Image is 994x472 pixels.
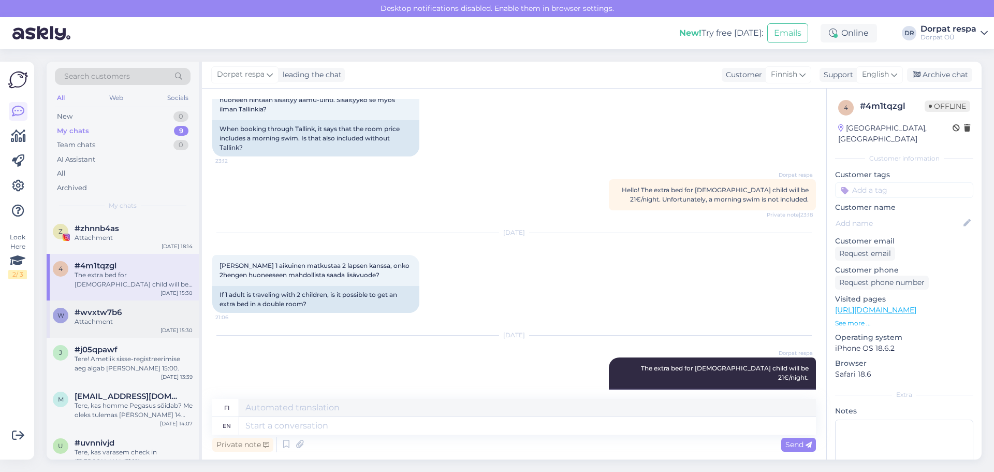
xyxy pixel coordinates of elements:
p: iPhone OS 18.6.2 [835,343,973,354]
span: Offline [925,101,970,112]
div: Online [821,24,877,42]
div: Request phone number [835,276,929,290]
div: When booking through Tallink, it says that the room price includes a morning swim. Is that also i... [212,120,419,156]
div: [DATE] 15:30 [160,326,193,334]
b: New! [679,28,701,38]
div: If 1 adult is traveling with 2 children, is it possible to get an extra bed in a double room? [212,286,419,313]
div: Private note [212,438,273,452]
div: Customer information [835,154,973,163]
div: en [223,417,231,435]
a: [URL][DOMAIN_NAME] [835,305,916,314]
span: #wvxtw7b6 [75,308,122,317]
div: AI Assistant [57,154,95,165]
div: Tere! Ametlik sisse-registreerimise aeg algab [PERSON_NAME] 15:00. [75,354,193,373]
a: Dorpat respaDorpat OÜ [920,25,988,41]
div: [DATE] [212,228,816,237]
div: Dorpat respa [920,25,976,33]
span: 4 [844,104,848,111]
div: Attachment [75,317,193,326]
span: #uvnnivjd [75,438,114,448]
span: j [59,349,62,356]
p: Notes [835,406,973,417]
div: Support [820,69,853,80]
input: Add a tag [835,182,973,198]
span: Search customers [64,71,130,82]
p: See more ... [835,319,973,328]
span: #zhnnb4as [75,224,119,233]
p: Customer email [835,236,973,247]
p: Customer tags [835,169,973,180]
span: Dorpat respa [774,171,813,179]
div: Tere, kas varasem check in ([PERSON_NAME] 12) on [PERSON_NAME] võimalik? [75,448,193,466]
div: [DATE] 15:30 [160,289,193,297]
span: u [58,442,63,450]
span: #j05qpawf [75,345,118,354]
div: [GEOGRAPHIC_DATA], [GEOGRAPHIC_DATA] [838,123,953,145]
span: Private note | 23:18 [767,211,813,219]
div: 0 [173,111,188,122]
span: The extra bed for [DEMOGRAPHIC_DATA] child will be 21€/night. [641,364,810,381]
span: 23:12 [215,157,254,165]
div: My chats [57,126,89,136]
p: Customer name [835,202,973,213]
p: Safari 18.6 [835,369,973,380]
button: Emails [767,23,808,43]
span: 4 [59,265,63,273]
p: Visited pages [835,294,973,305]
span: English [862,69,889,80]
div: Request email [835,247,895,261]
span: z [59,227,63,235]
p: Operating system [835,332,973,343]
div: [DATE] 18:14 [162,242,193,250]
div: leading the chat [279,69,342,80]
div: 0 [173,140,188,150]
div: # 4m1tqzgl [860,100,925,112]
div: Try free [DATE]: [679,27,763,39]
span: [PERSON_NAME] 1 aikuinen matkustaa 2 lapsen kanssa, onko 2hengen huoneeseen mahdollista saada lis... [220,262,411,279]
div: Attachment [75,233,193,242]
div: [DATE] 13:39 [161,373,193,381]
span: m [58,395,64,403]
div: Team chats [57,140,95,150]
div: Dorpat OÜ [920,33,976,41]
div: Web [107,91,125,105]
div: Archive chat [907,68,972,82]
span: My chats [109,201,137,210]
div: The extra bed for [DEMOGRAPHIC_DATA] child will be 21€/night. [75,270,193,289]
div: fi [224,399,229,417]
p: Customer phone [835,265,973,276]
span: #4m1tqzgl [75,261,116,270]
input: Add name [836,218,961,229]
span: 21:06 [215,313,254,321]
span: Dorpat respa [217,69,265,80]
div: [DATE] [212,331,816,340]
div: Extra [835,390,973,399]
div: Lisävuode 11-vuotiaalle lapselle maksaa 21 €/yö. [609,389,816,406]
img: Askly Logo [8,70,28,90]
div: Look Here [8,233,27,279]
span: Hello! The extra bed for [DEMOGRAPHIC_DATA] child will be 21€/night. Unfortunately, a morning swi... [622,186,809,203]
div: All [55,91,67,105]
span: w [57,311,64,319]
div: Tere, kas homme Pegasus sõidab? Me oleks tulemas [PERSON_NAME] 14 väljuvale sõidule, 7 täiskasvan... [75,401,193,420]
div: 9 [174,126,188,136]
span: Dorpat respa [774,349,813,357]
p: Browser [835,358,973,369]
div: 2 / 3 [8,270,27,279]
span: Finnish [771,69,797,80]
span: Send [785,440,812,449]
div: New [57,111,72,122]
span: [PERSON_NAME] kautta varattaessa [PERSON_NAME] huoneen hintaan sisältyy aamu-uinti. Sisältyykö se... [220,87,397,113]
div: [DATE] 14:07 [160,420,193,427]
div: All [57,168,66,179]
div: Socials [165,91,191,105]
div: Archived [57,183,87,193]
div: DR [902,26,916,40]
div: Customer [722,69,762,80]
span: mihkel.laane@gmail.com [75,392,182,401]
